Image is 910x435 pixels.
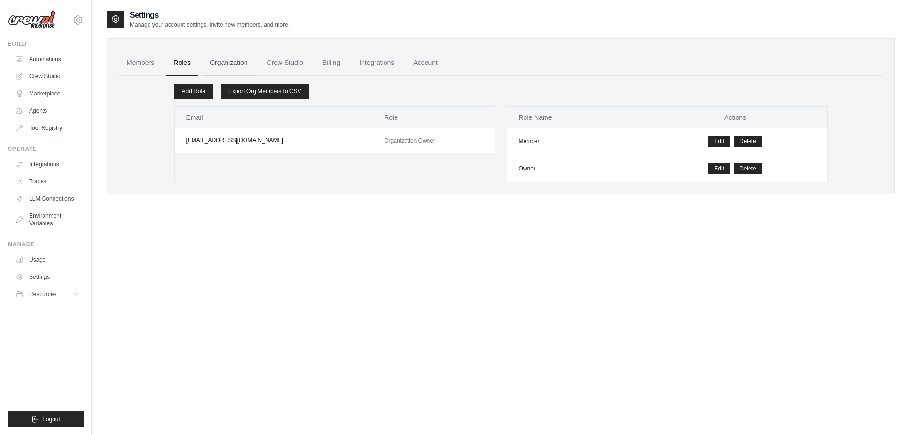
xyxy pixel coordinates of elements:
a: Billing [315,50,348,76]
a: Members [119,50,162,76]
a: Crew Studio [11,69,84,84]
td: Member [507,128,643,155]
th: Role Name [507,107,643,128]
div: Operate [8,145,84,153]
span: Logout [43,415,60,423]
span: Organization Owner [384,138,435,144]
p: Manage your account settings, invite new members, and more. [130,21,289,29]
th: Email [175,107,373,128]
a: LLM Connections [11,191,84,206]
a: Integrations [11,157,84,172]
a: Automations [11,52,84,67]
a: Settings [11,269,84,285]
a: Edit [708,136,730,147]
th: Role [373,107,494,128]
a: Roles [166,50,198,76]
img: Logo [8,11,55,29]
td: [EMAIL_ADDRESS][DOMAIN_NAME] [175,128,373,153]
a: Agents [11,103,84,118]
a: Organization [202,50,255,76]
a: Crew Studio [259,50,311,76]
h2: Settings [130,10,289,21]
a: Usage [11,252,84,267]
a: Traces [11,174,84,189]
div: Manage [8,241,84,248]
a: Environment Variables [11,208,84,231]
a: Tool Registry [11,120,84,136]
a: Integrations [352,50,402,76]
td: Owner [507,155,643,182]
button: Delete [734,136,762,147]
div: Build [8,40,84,48]
button: Logout [8,411,84,427]
th: Actions [643,107,827,128]
button: Delete [734,163,762,174]
a: Account [406,50,445,76]
button: Resources [11,286,84,302]
span: Resources [29,290,56,298]
a: Marketplace [11,86,84,101]
a: Export Org Members to CSV [221,84,309,99]
a: Add Role [174,84,213,99]
a: Edit [708,163,730,174]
